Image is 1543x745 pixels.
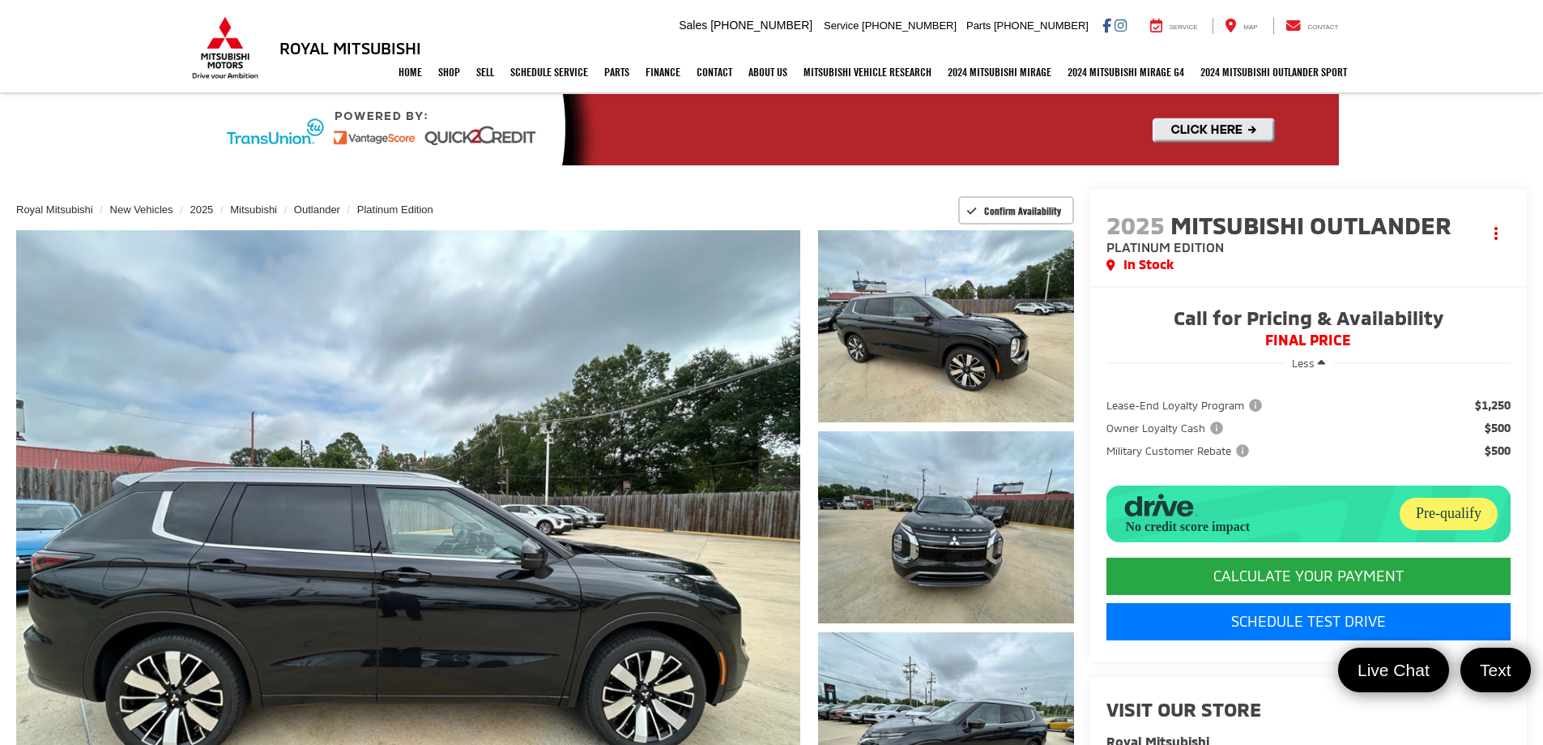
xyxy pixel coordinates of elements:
a: Map [1213,18,1269,34]
img: Quick2Credit [205,94,1339,165]
span: Text [1472,659,1520,681]
h3: Royal Mitsubishi [279,39,421,57]
a: Service [1138,18,1210,34]
button: Lease-End Loyalty Program [1106,397,1268,413]
span: Confirm Availability [984,204,1061,217]
span: Mitsubishi Outlander [1170,210,1457,239]
a: Home [390,52,430,92]
span: [PHONE_NUMBER] [710,19,812,32]
button: Confirm Availability [958,196,1074,225]
img: 2025 Mitsubishi Outlander Platinum Edition [815,429,1076,625]
a: Facebook: Click to visit our Facebook page [1102,19,1111,32]
a: Sell [468,52,502,92]
a: 2024 Mitsubishi Mirage [940,52,1059,92]
a: Royal Mitsubishi [16,203,93,216]
a: Outlander [294,203,340,216]
a: Expand Photo 2 [818,431,1074,623]
a: Platinum Edition [357,203,433,216]
span: Platinum Edition [1106,239,1224,255]
a: Parts: Opens in a new tab [596,52,637,92]
span: FINAL PRICE [1106,332,1511,349]
span: $1,250 [1475,397,1511,413]
span: Sales [679,19,707,32]
a: Contact [688,52,740,92]
span: Call for Pricing & Availability [1106,308,1511,332]
a: Contact [1273,18,1351,34]
button: Less [1284,349,1333,378]
h2: Visit our Store [1106,699,1511,720]
span: Contact [1307,24,1338,31]
span: dropdown dots [1494,227,1498,240]
a: Expand Photo 1 [818,230,1074,422]
span: Less [1292,357,1315,370]
span: Service [1170,24,1198,31]
a: Live Chat [1338,648,1449,692]
a: 2024 Mitsubishi Mirage G4 [1059,52,1192,92]
button: Owner Loyalty Cash [1106,420,1229,436]
a: New Vehicles [110,203,173,216]
button: Military Customer Rebate [1106,443,1255,459]
a: 2024 Mitsubishi Outlander SPORT [1192,52,1355,92]
span: Military Customer Rebate [1106,443,1252,459]
span: [PHONE_NUMBER] [994,19,1089,32]
span: Service [824,19,859,32]
a: Mitsubishi [230,203,277,216]
a: About Us [740,52,795,92]
img: Mitsubishi [189,16,262,79]
span: $500 [1485,420,1511,436]
a: Schedule Test Drive [1106,603,1511,640]
span: 2025 [1106,210,1165,239]
span: $500 [1485,443,1511,459]
button: Actions [1482,219,1511,247]
span: Lease-End Loyalty Program [1106,397,1265,413]
a: Text [1460,648,1531,692]
a: 2025 [190,203,213,216]
span: In Stock [1123,255,1174,274]
a: Schedule Service: Opens in a new tab [502,52,596,92]
span: Parts [966,19,991,32]
span: Live Chat [1349,659,1438,681]
: CALCULATE YOUR PAYMENT [1106,558,1511,595]
a: Mitsubishi Vehicle Research [795,52,940,92]
span: Owner Loyalty Cash [1106,420,1226,436]
a: Finance [637,52,688,92]
span: [PHONE_NUMBER] [862,19,957,32]
a: Shop [430,52,468,92]
img: 2025 Mitsubishi Outlander Platinum Edition [815,228,1076,424]
a: Instagram: Click to visit our Instagram page [1115,19,1127,32]
span: Map [1243,24,1257,31]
